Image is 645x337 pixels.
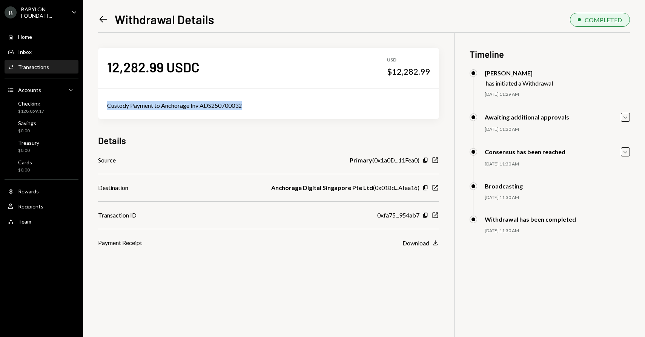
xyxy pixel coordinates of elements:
div: Awaiting additional approvals [485,113,569,121]
div: B [5,6,17,18]
div: Checking [18,100,44,107]
div: $0.00 [18,128,36,134]
div: [DATE] 11:29 AM [485,91,630,98]
div: Savings [18,120,36,126]
div: Transactions [18,64,49,70]
div: 0xfa75...954ab7 [377,211,419,220]
div: [DATE] 11:30 AM [485,126,630,133]
h3: Details [98,134,126,147]
div: [DATE] 11:30 AM [485,195,630,201]
a: Savings$0.00 [5,118,78,136]
div: Inbox [18,49,32,55]
div: Accounts [18,87,41,93]
div: Recipients [18,203,43,210]
div: ( 0x1a0D...11Fea0 ) [350,156,419,165]
a: Recipients [5,199,78,213]
h3: Timeline [470,48,630,60]
div: Broadcasting [485,182,523,190]
div: has initiated a Withdrawal [486,80,553,87]
a: Transactions [5,60,78,74]
div: [DATE] 11:30 AM [485,228,630,234]
div: Consensus has been reached [485,148,565,155]
button: Download [402,239,439,247]
a: Inbox [5,45,78,58]
b: Anchorage Digital Singapore Pte Ltd [271,183,373,192]
div: Transaction ID [98,211,137,220]
div: $0.00 [18,147,39,154]
div: ( 0x018d...Afaa16 ) [271,183,419,192]
a: Home [5,30,78,43]
div: Download [402,239,429,247]
div: Rewards [18,188,39,195]
div: Payment Receipt [98,238,142,247]
div: Treasury [18,139,39,146]
a: Rewards [5,184,78,198]
a: Checking$128,059.17 [5,98,78,116]
div: 12,282.99 USDC [107,58,200,75]
div: COMPLETED [585,16,622,23]
a: Accounts [5,83,78,97]
div: $128,059.17 [18,108,44,115]
div: Source [98,156,116,165]
div: USD [387,57,430,63]
div: $0.00 [18,167,32,173]
b: Primary [350,156,372,165]
a: Treasury$0.00 [5,137,78,155]
div: Custody Payment to Anchorage Inv ADS250700032 [107,101,430,110]
div: [PERSON_NAME] [485,69,553,77]
a: Cards$0.00 [5,157,78,175]
div: BABYLON FOUNDATI... [21,6,66,19]
div: [DATE] 11:30 AM [485,161,630,167]
a: Team [5,214,78,228]
h1: Withdrawal Details [115,12,214,27]
div: Cards [18,159,32,165]
div: Withdrawal has been completed [485,216,576,223]
div: Home [18,34,32,40]
div: Team [18,218,31,225]
div: Destination [98,183,128,192]
div: $12,282.99 [387,66,430,77]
